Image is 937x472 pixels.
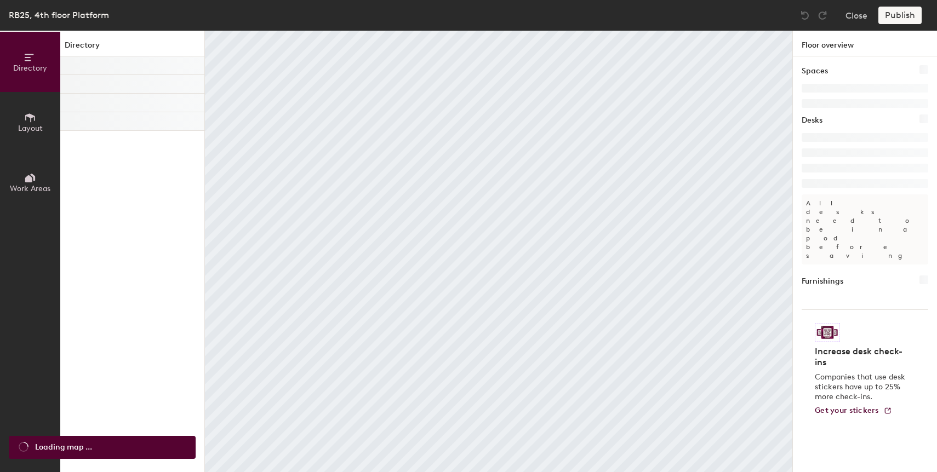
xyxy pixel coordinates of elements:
span: Get your stickers [815,406,879,415]
span: Layout [18,124,43,133]
h1: Directory [60,39,204,56]
button: Close [845,7,867,24]
p: Companies that use desk stickers have up to 25% more check-ins. [815,372,909,402]
h1: Spaces [802,65,828,77]
a: Get your stickers [815,406,892,416]
span: Work Areas [10,184,50,193]
span: Directory [13,64,47,73]
h1: Furnishings [802,275,843,287]
h1: Desks [802,114,822,126]
div: RB25, 4th floor Platform [9,8,109,22]
img: Redo [817,10,828,21]
canvas: Map [205,31,792,472]
h4: Increase desk check-ins [815,346,909,368]
h1: Floor overview [793,31,937,56]
img: Undo [799,10,810,21]
img: Sticker logo [815,323,840,342]
span: Loading map ... [35,441,92,453]
p: All desks need to be in a pod before saving [802,194,928,264]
